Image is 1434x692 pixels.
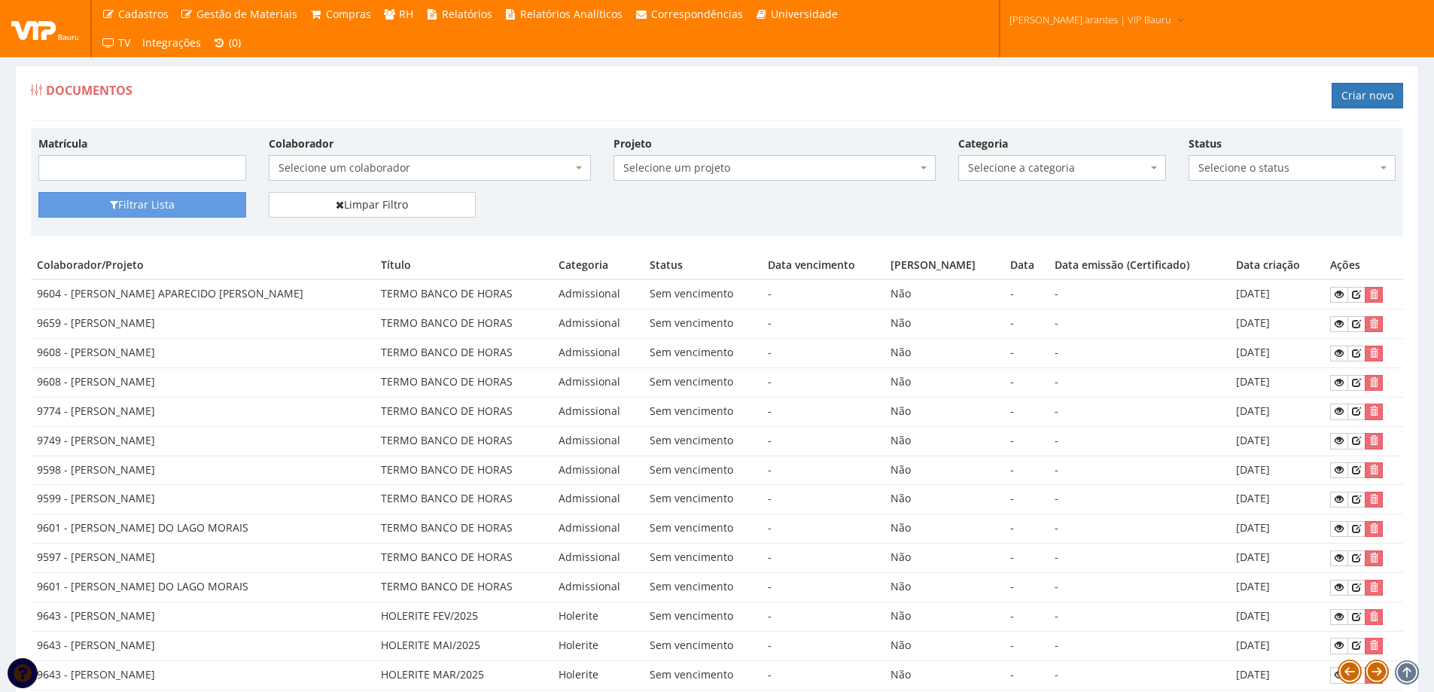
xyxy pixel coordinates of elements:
[375,544,553,573] td: TERMO BANCO DE HORAS
[644,485,762,514] td: Sem vencimento
[1004,456,1049,485] td: -
[31,602,375,631] td: 9643 - [PERSON_NAME]
[1198,160,1378,175] span: Selecione o status
[31,660,375,690] td: 9643 - [PERSON_NAME]
[1230,602,1324,631] td: [DATE]
[553,367,644,397] td: Admissional
[762,660,884,690] td: -
[1004,309,1049,339] td: -
[762,426,884,456] td: -
[884,339,1004,368] td: Não
[31,485,375,514] td: 9599 - [PERSON_NAME]
[762,367,884,397] td: -
[884,279,1004,309] td: Não
[762,485,884,514] td: -
[884,309,1004,339] td: Não
[375,514,553,544] td: TERMO BANCO DE HORAS
[1230,397,1324,426] td: [DATE]
[1230,456,1324,485] td: [DATE]
[644,397,762,426] td: Sem vencimento
[375,309,553,339] td: TERMO BANCO DE HORAS
[1230,660,1324,690] td: [DATE]
[279,160,572,175] span: Selecione um colaborador
[1004,602,1049,631] td: -
[375,660,553,690] td: HOLERITE MAR/2025
[1004,485,1049,514] td: -
[1004,660,1049,690] td: -
[884,660,1004,690] td: Não
[31,367,375,397] td: 9608 - [PERSON_NAME]
[118,7,169,21] span: Cadastros
[1004,573,1049,602] td: -
[884,426,1004,456] td: Não
[31,631,375,660] td: 9643 - [PERSON_NAME]
[553,660,644,690] td: Holerite
[1332,83,1403,108] a: Criar novo
[1049,485,1230,514] td: -
[375,397,553,426] td: TERMO BANCO DE HORAS
[31,339,375,368] td: 9608 - [PERSON_NAME]
[613,136,652,151] label: Projeto
[1004,426,1049,456] td: -
[31,251,375,279] th: Colaborador/Projeto
[884,602,1004,631] td: Não
[1049,456,1230,485] td: -
[644,602,762,631] td: Sem vencimento
[553,279,644,309] td: Admissional
[553,251,644,279] th: Categoria
[1004,397,1049,426] td: -
[771,7,838,21] span: Universidade
[142,35,201,50] span: Integrações
[884,456,1004,485] td: Não
[762,251,884,279] th: Data vencimento
[884,397,1004,426] td: Não
[1004,367,1049,397] td: -
[136,29,207,57] a: Integrações
[1049,397,1230,426] td: -
[553,544,644,573] td: Admissional
[644,456,762,485] td: Sem vencimento
[1049,514,1230,544] td: -
[1230,309,1324,339] td: [DATE]
[31,544,375,573] td: 9597 - [PERSON_NAME]
[1049,426,1230,456] td: -
[1189,136,1222,151] label: Status
[553,485,644,514] td: Admissional
[968,160,1147,175] span: Selecione a categoria
[375,339,553,368] td: TERMO BANCO DE HORAS
[884,251,1004,279] th: [PERSON_NAME]
[1189,155,1396,181] span: Selecione o status
[1049,544,1230,573] td: -
[762,573,884,602] td: -
[207,29,248,57] a: (0)
[31,573,375,602] td: 9601 - [PERSON_NAME] DO LAGO MORAIS
[1049,631,1230,660] td: -
[1004,631,1049,660] td: -
[1230,426,1324,456] td: [DATE]
[1009,12,1171,27] span: [PERSON_NAME].arantes | VIP Bauru
[651,7,743,21] span: Correspondências
[96,29,136,57] a: TV
[644,631,762,660] td: Sem vencimento
[1230,514,1324,544] td: [DATE]
[375,631,553,660] td: HOLERITE MAI/2025
[553,339,644,368] td: Admissional
[38,192,246,218] button: Filtrar Lista
[46,82,132,99] span: Documentos
[623,160,917,175] span: Selecione um projeto
[644,309,762,339] td: Sem vencimento
[1004,544,1049,573] td: -
[375,573,553,602] td: TERMO BANCO DE HORAS
[644,339,762,368] td: Sem vencimento
[884,367,1004,397] td: Não
[762,397,884,426] td: -
[884,485,1004,514] td: Não
[1004,279,1049,309] td: -
[644,279,762,309] td: Sem vencimento
[762,631,884,660] td: -
[1230,251,1324,279] th: Data criação
[375,426,553,456] td: TERMO BANCO DE HORAS
[644,514,762,544] td: Sem vencimento
[229,35,241,50] span: (0)
[1049,309,1230,339] td: -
